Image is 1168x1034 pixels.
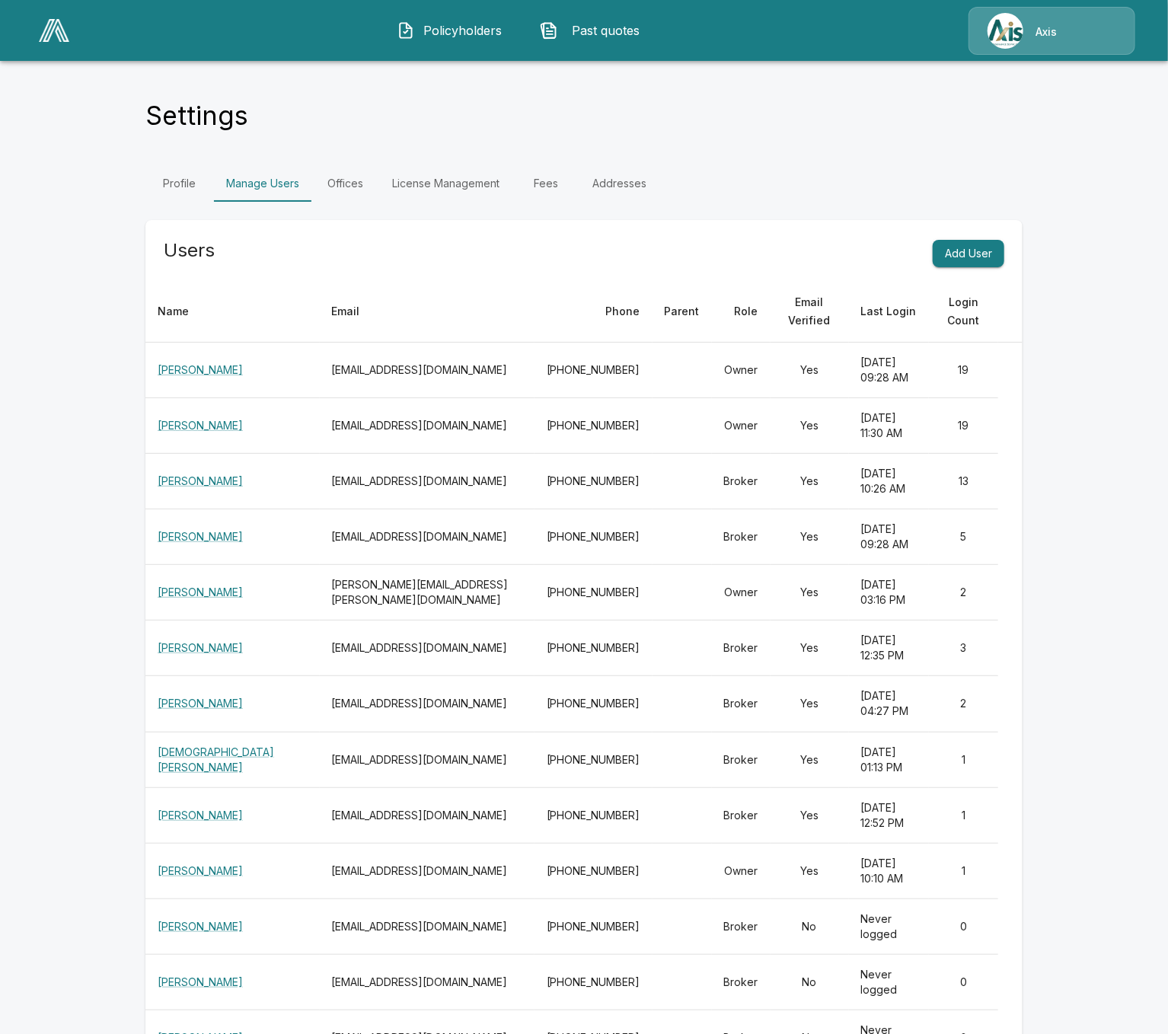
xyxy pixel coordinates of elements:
th: [EMAIL_ADDRESS][DOMAIN_NAME] [320,454,535,509]
td: [PHONE_NUMBER] [535,454,653,509]
a: [PERSON_NAME] [158,697,243,710]
td: [PHONE_NUMBER] [535,898,653,954]
td: Yes [771,843,849,898]
a: [DEMOGRAPHIC_DATA][PERSON_NAME] [158,745,274,774]
td: [DATE] 12:35 PM [849,621,930,676]
td: Broker [712,954,771,1010]
td: 0 [929,898,998,954]
a: [PERSON_NAME] [158,975,243,988]
td: 13 [929,454,998,509]
td: 1 [929,732,998,787]
td: [DATE] 04:27 PM [849,676,930,732]
span: Past quotes [564,21,648,40]
a: [PERSON_NAME] [158,641,243,654]
a: Agency IconAxis [969,7,1135,55]
td: Broker [712,787,771,843]
td: [PHONE_NUMBER] [535,343,653,398]
td: Yes [771,787,849,843]
a: [PERSON_NAME] [158,419,243,432]
td: [DATE] 10:26 AM [849,454,930,509]
button: Add User [933,240,1004,268]
a: [PERSON_NAME] [158,809,243,822]
td: Yes [771,565,849,621]
td: [DATE] 11:30 AM [849,398,930,454]
td: 1 [929,843,998,898]
td: [PHONE_NUMBER] [535,954,653,1010]
td: Yes [771,509,849,565]
th: Last Login [849,281,930,343]
th: Name [145,281,320,343]
th: Phone [535,281,653,343]
th: Role [712,281,771,343]
th: [EMAIL_ADDRESS][DOMAIN_NAME] [320,509,535,565]
td: Yes [771,398,849,454]
td: [DATE] 01:13 PM [849,732,930,787]
td: [PHONE_NUMBER] [535,732,653,787]
a: Profile [145,165,214,202]
td: 19 [929,343,998,398]
a: [PERSON_NAME] [158,920,243,933]
td: [PHONE_NUMBER] [535,676,653,732]
div: Settings Tabs [145,165,1023,202]
a: [PERSON_NAME] [158,586,243,598]
a: Policyholders IconPolicyholders [385,11,516,50]
td: [PHONE_NUMBER] [535,509,653,565]
td: [DATE] 03:16 PM [849,565,930,621]
th: [EMAIL_ADDRESS][DOMAIN_NAME] [320,843,535,898]
td: Yes [771,676,849,732]
td: 19 [929,398,998,454]
th: [EMAIL_ADDRESS][DOMAIN_NAME] [320,343,535,398]
td: Yes [771,343,849,398]
img: Past quotes Icon [540,21,558,40]
th: [EMAIL_ADDRESS][DOMAIN_NAME] [320,398,535,454]
td: [PHONE_NUMBER] [535,398,653,454]
th: Parent [653,281,712,343]
td: Broker [712,621,771,676]
a: Addresses [580,165,659,202]
th: Email Verified [771,281,849,343]
td: Never logged [849,954,930,1010]
td: Owner [712,565,771,621]
td: Never logged [849,898,930,954]
td: [PHONE_NUMBER] [535,621,653,676]
td: [PHONE_NUMBER] [535,787,653,843]
button: Past quotes IconPast quotes [528,11,659,50]
td: [DATE] 09:28 AM [849,343,930,398]
img: AA Logo [39,19,69,42]
td: Owner [712,843,771,898]
th: [EMAIL_ADDRESS][DOMAIN_NAME] [320,676,535,732]
a: Offices [311,165,380,202]
a: Manage Users [214,165,311,202]
td: [PHONE_NUMBER] [535,843,653,898]
td: Yes [771,454,849,509]
h5: Users [164,238,215,263]
th: [EMAIL_ADDRESS][DOMAIN_NAME] [320,732,535,787]
td: Broker [712,454,771,509]
th: [EMAIL_ADDRESS][DOMAIN_NAME] [320,898,535,954]
th: [EMAIL_ADDRESS][DOMAIN_NAME] [320,954,535,1010]
a: [PERSON_NAME] [158,530,243,543]
a: License Management [380,165,512,202]
th: [PERSON_NAME][EMAIL_ADDRESS][PERSON_NAME][DOMAIN_NAME] [320,565,535,621]
td: 2 [929,676,998,732]
td: No [771,954,849,1010]
td: 0 [929,954,998,1010]
td: [PHONE_NUMBER] [535,565,653,621]
img: Policyholders Icon [397,21,415,40]
a: [PERSON_NAME] [158,363,243,376]
a: [PERSON_NAME] [158,474,243,487]
td: Owner [712,343,771,398]
td: 1 [929,787,998,843]
td: 2 [929,565,998,621]
td: Yes [771,732,849,787]
a: Fees [512,165,580,202]
p: Axis [1036,24,1057,40]
td: Broker [712,732,771,787]
img: Agency Icon [988,13,1023,49]
td: 3 [929,621,998,676]
td: Broker [712,509,771,565]
td: Yes [771,621,849,676]
th: Login Count [929,281,998,343]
